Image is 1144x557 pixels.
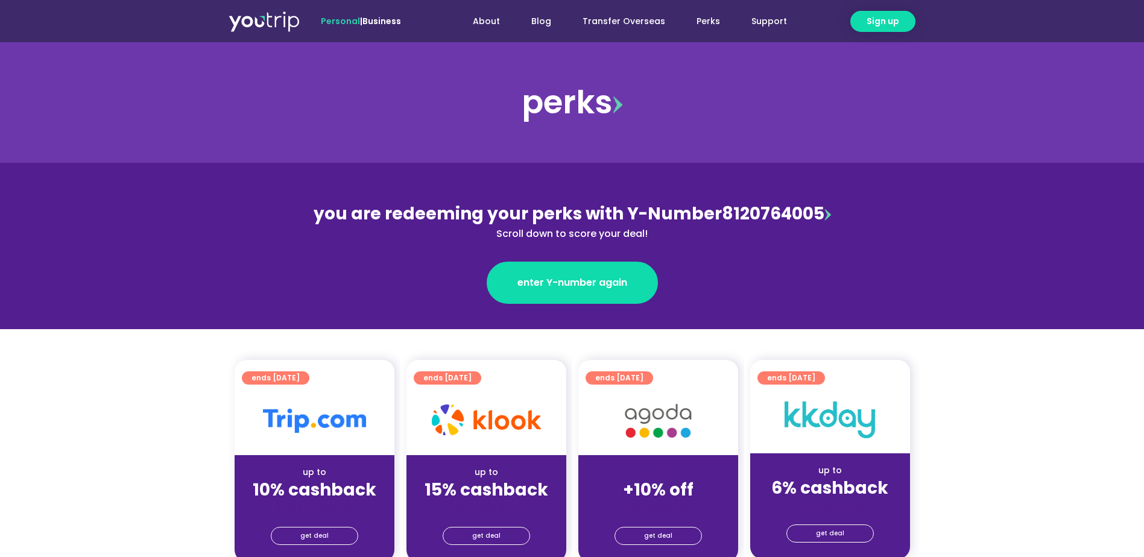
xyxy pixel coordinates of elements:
a: enter Y-number again [487,262,658,304]
a: Business [362,15,401,27]
strong: 6% cashback [771,476,888,500]
div: (for stays only) [416,501,557,514]
div: up to [416,466,557,479]
a: get deal [786,524,874,543]
nav: Menu [434,10,803,33]
span: ends [DATE] [767,371,815,385]
span: | [321,15,401,27]
span: up to [647,466,669,478]
div: 8120764005 [311,201,834,241]
span: get deal [644,527,672,544]
a: ends [DATE] [414,371,481,385]
div: (for stays only) [760,499,900,512]
div: up to [760,464,900,477]
a: Transfer Overseas [567,10,681,33]
a: ends [DATE] [586,371,653,385]
a: Support [736,10,803,33]
strong: 15% cashback [425,478,548,502]
span: enter Y-number again [517,275,627,290]
a: ends [DATE] [757,371,825,385]
span: you are redeeming your perks with Y-Number [314,202,722,225]
a: Blog [516,10,567,33]
span: ends [DATE] [595,371,643,385]
span: get deal [472,527,501,544]
div: (for stays only) [588,501,728,514]
span: get deal [816,525,844,542]
a: get deal [615,527,702,545]
a: get deal [443,527,530,545]
a: Perks [681,10,736,33]
span: get deal [300,527,329,544]
a: Sign up [850,11,915,32]
span: Personal [321,15,360,27]
strong: 10% cashback [253,478,376,502]
span: ends [DATE] [251,371,300,385]
a: ends [DATE] [242,371,309,385]
span: Sign up [867,15,899,28]
span: ends [DATE] [423,371,472,385]
div: (for stays only) [244,501,385,514]
strong: +10% off [623,478,694,502]
div: Scroll down to score your deal! [311,227,834,241]
a: get deal [271,527,358,545]
div: up to [244,466,385,479]
a: About [457,10,516,33]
